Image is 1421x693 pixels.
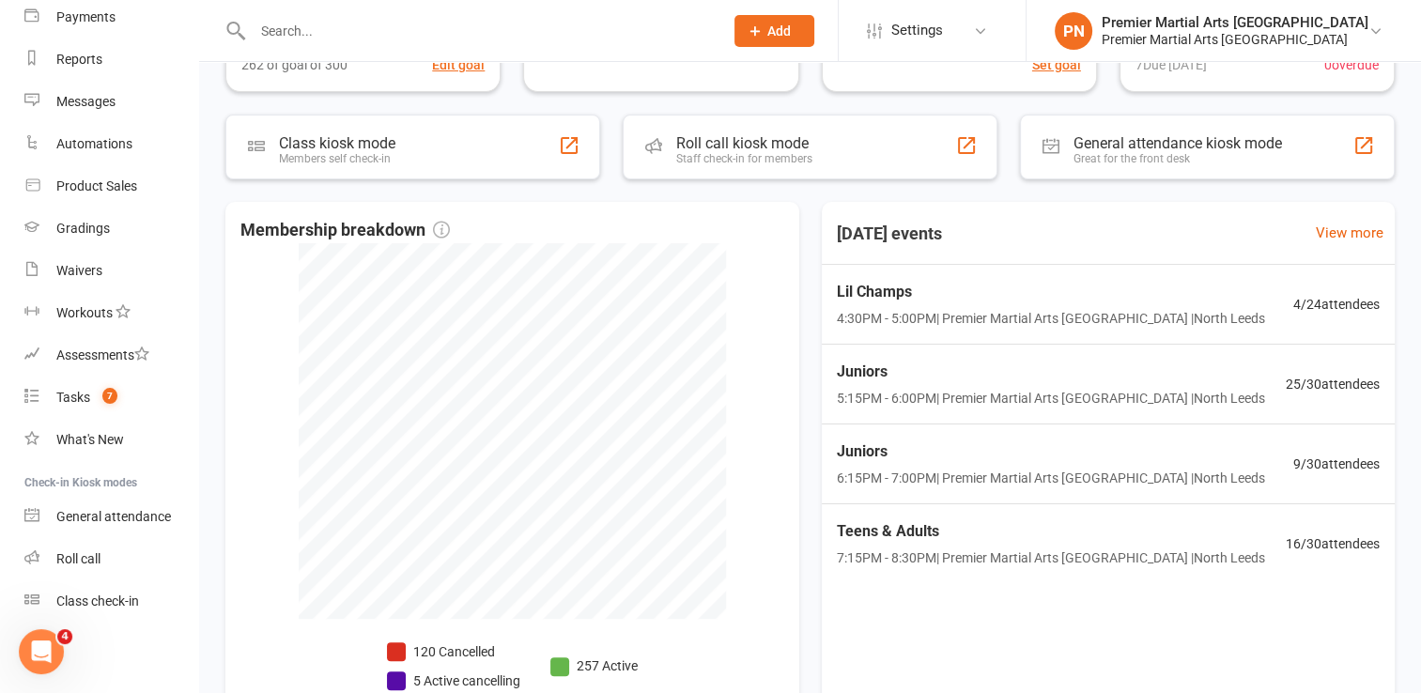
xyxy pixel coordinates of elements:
a: General attendance kiosk mode [24,496,198,538]
a: Automations [24,123,198,165]
span: 4 / 24 attendees [1293,294,1380,315]
span: 4:30PM - 5:00PM | Premier Martial Arts [GEOGRAPHIC_DATA] | North Leeds [837,308,1265,329]
div: Gradings [56,221,110,236]
div: Premier Martial Arts [GEOGRAPHIC_DATA] [1102,31,1368,48]
li: 120 Cancelled [387,641,520,662]
span: Settings [891,9,943,52]
div: Workouts [56,305,113,320]
input: Search... [247,18,710,44]
div: Assessments [56,347,149,362]
a: Roll call [24,538,198,580]
a: What's New [24,419,198,461]
div: Staff check-in for members [676,152,812,165]
span: 7:15PM - 8:30PM | Premier Martial Arts [GEOGRAPHIC_DATA] | North Leeds [837,547,1265,568]
a: Assessments [24,334,198,377]
h3: [DATE] events [822,217,957,251]
div: Product Sales [56,178,137,193]
a: View more [1316,222,1383,244]
span: 25 / 30 attendees [1286,374,1380,394]
div: Payments [56,9,116,24]
span: Lil Champs [837,280,1265,304]
span: 9 / 30 attendees [1293,454,1380,474]
a: Messages [24,81,198,123]
button: Edit goal [432,54,485,75]
span: Teens & Adults [837,519,1265,544]
div: General attendance [56,509,171,524]
div: Tasks [56,390,90,405]
a: Waivers [24,250,198,292]
span: 5:15PM - 6:00PM | Premier Martial Arts [GEOGRAPHIC_DATA] | North Leeds [837,388,1265,408]
span: Membership breakdown [240,217,450,244]
a: Class kiosk mode [24,580,198,623]
span: 4 [57,629,72,644]
span: 7 [102,388,117,404]
a: Gradings [24,208,198,250]
div: Class kiosk mode [279,134,395,152]
a: Reports [24,38,198,81]
a: Workouts [24,292,198,334]
div: Members self check-in [279,152,395,165]
a: Product Sales [24,165,198,208]
li: 257 Active [550,655,638,676]
div: Great for the front desk [1073,152,1282,165]
button: Set goal [1032,54,1081,75]
span: 6:15PM - 7:00PM | Premier Martial Arts [GEOGRAPHIC_DATA] | North Leeds [837,468,1265,488]
div: Reports [56,52,102,67]
div: Roll call kiosk mode [676,134,812,152]
span: Add [767,23,791,38]
div: Premier Martial Arts [GEOGRAPHIC_DATA] [1102,14,1368,31]
button: Add [734,15,814,47]
span: 262 of goal of 300 [241,54,348,75]
span: 7 Due [DATE] [1135,54,1207,75]
div: Automations [56,136,132,151]
div: Messages [56,94,116,109]
div: General attendance kiosk mode [1073,134,1282,152]
li: 5 Active cancelling [387,670,520,691]
span: 16 / 30 attendees [1286,533,1380,554]
div: Waivers [56,263,102,278]
a: Tasks 7 [24,377,198,419]
span: Juniors [837,439,1265,464]
div: Class check-in [56,593,139,608]
span: 0 overdue [1324,54,1379,75]
div: PN [1055,12,1092,50]
span: Juniors [837,360,1265,384]
div: What's New [56,432,124,447]
div: Roll call [56,551,100,566]
iframe: Intercom live chat [19,629,64,674]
